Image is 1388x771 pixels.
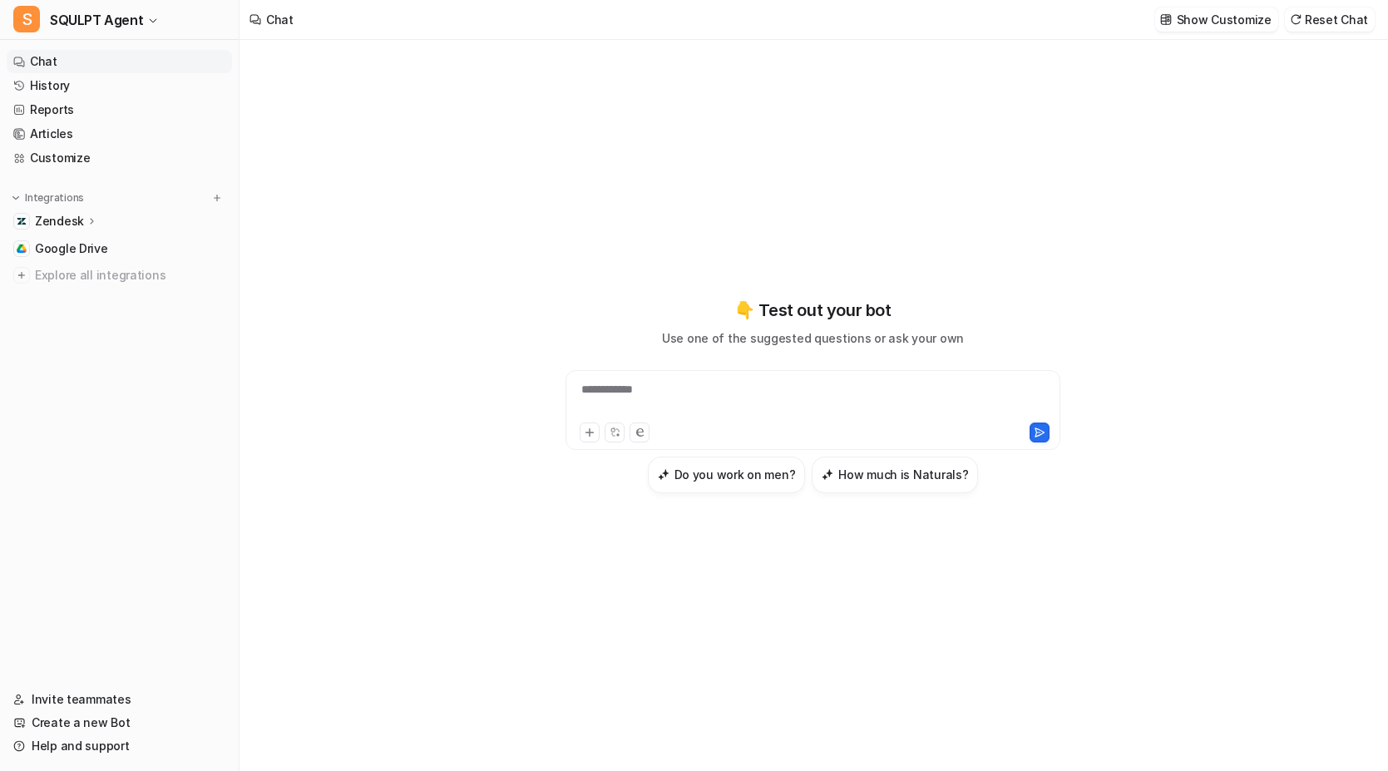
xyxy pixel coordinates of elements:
a: Help and support [7,734,232,758]
img: reset [1290,13,1302,26]
button: How much is Naturals?How much is Naturals? [812,457,978,493]
a: Reports [7,98,232,121]
p: Use one of the suggested questions or ask your own [662,329,964,347]
div: Chat [266,11,294,28]
a: Create a new Bot [7,711,232,734]
img: explore all integrations [13,267,30,284]
a: Articles [7,122,232,146]
img: Do you work on men? [658,468,669,481]
a: Customize [7,146,232,170]
span: S [13,6,40,32]
img: Zendesk [17,216,27,226]
a: Invite teammates [7,688,232,711]
p: Integrations [25,191,84,205]
button: Reset Chat [1285,7,1375,32]
h3: How much is Naturals? [838,466,968,483]
img: expand menu [10,192,22,204]
a: History [7,74,232,97]
img: How much is Naturals? [822,468,833,481]
img: menu_add.svg [211,192,223,204]
a: Google DriveGoogle Drive [7,237,232,260]
p: Zendesk [35,213,84,230]
span: Google Drive [35,240,108,257]
button: Do you work on men?Do you work on men? [648,457,806,493]
h3: Do you work on men? [674,466,796,483]
span: Explore all integrations [35,262,225,289]
img: Google Drive [17,244,27,254]
p: 👇 Test out your bot [734,298,891,323]
a: Chat [7,50,232,73]
a: Explore all integrations [7,264,232,287]
button: Show Customize [1155,7,1278,32]
button: Integrations [7,190,89,206]
p: Show Customize [1177,11,1272,28]
img: customize [1160,13,1172,26]
span: SQULPT Agent [50,8,143,32]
